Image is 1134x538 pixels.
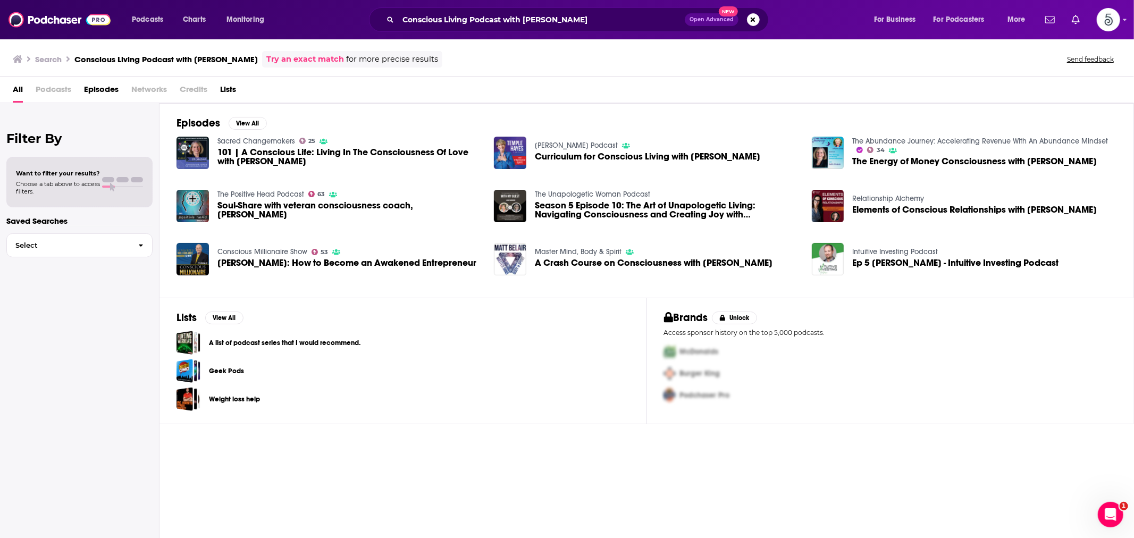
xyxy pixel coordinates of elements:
img: User Profile [1097,8,1120,31]
span: 1 [1120,502,1128,510]
span: 53 [321,250,328,255]
button: Open AdvancedNew [685,13,738,26]
span: Soul-Share with veteran consciousness coach, [PERSON_NAME] [217,201,482,219]
span: Ep 5 [PERSON_NAME] - Intuitive Investing Podcast [852,258,1059,267]
span: Podcasts [132,12,163,27]
a: Elements of Conscious Relationships with Jackie Woodside [852,205,1097,214]
a: Lists [220,81,236,103]
span: Logged in as Spiral5-G2 [1097,8,1120,31]
span: Podchaser Pro [680,391,730,400]
img: Podchaser - Follow, Share and Rate Podcasts [9,10,111,30]
img: Season 5 Episode 10: The Art of Unapologetic Living: Navigating Consciousness and Creating Joy wi... [494,190,526,222]
img: The Energy of Money Consciousness with Jackie Woodside [812,137,844,169]
button: View All [205,312,243,324]
span: Monitoring [226,12,264,27]
a: The Positive Head Podcast [217,190,304,199]
span: for more precise results [346,53,438,65]
span: 34 [877,148,885,153]
img: 101 | A Conscious Life: Living In The Consciousness Of Love with Jackie Woodside [177,137,209,169]
button: open menu [927,11,1000,28]
button: Show profile menu [1097,8,1120,31]
span: For Podcasters [934,12,985,27]
img: Third Pro Logo [660,384,680,406]
a: 53 [312,249,329,255]
a: Master Mind, Body & Spirit [535,247,621,256]
div: Search podcasts, credits, & more... [379,7,779,32]
span: Select [7,242,130,249]
a: Ep 5 Jackie Woodside - Intuitive Investing Podcast [812,243,844,275]
span: A Crash Course on Consciousness with [PERSON_NAME] [535,258,772,267]
button: open menu [124,11,177,28]
img: Jackie Woodside: How to Become an Awakened Entrepreneur [177,243,209,275]
a: The Unapologetic Woman Podcast [535,190,650,199]
a: The Abundance Journey: Accelerating Revenue With An Abundance Mindset [852,137,1108,146]
a: Temple Hayes Podcast [535,141,618,150]
span: New [719,6,738,16]
a: 34 [867,147,885,153]
a: Show notifications dropdown [1041,11,1059,29]
span: The Energy of Money Consciousness with [PERSON_NAME] [852,157,1097,166]
a: A Crash Course on Consciousness with Jackie Woodside [535,258,772,267]
p: Access sponsor history on the top 5,000 podcasts. [664,329,1117,337]
a: EpisodesView All [177,116,267,130]
img: Curriculum for Conscious Living with Jackie Woodside [494,137,526,169]
h2: Brands [664,311,708,324]
a: Relationship Alchemy [852,194,924,203]
a: Try an exact match [266,53,344,65]
a: A list of podcast series that I would recommend. [209,337,360,349]
span: Podcasts [36,81,71,103]
a: Show notifications dropdown [1068,11,1084,29]
a: Geek Pods [209,365,244,377]
span: McDonalds [680,347,719,356]
button: Select [6,233,153,257]
button: open menu [219,11,278,28]
input: Search podcasts, credits, & more... [398,11,685,28]
a: Soul-Share with veteran consciousness coach, Jackie Woodside [217,201,482,219]
a: Sacred Changemakers [217,137,295,146]
img: Soul-Share with veteran consciousness coach, Jackie Woodside [177,190,209,222]
iframe: Intercom live chat [1098,502,1123,527]
span: Want to filter your results? [16,170,100,177]
img: A Crash Course on Consciousness with Jackie Woodside [494,243,526,275]
h2: Filter By [6,131,153,146]
span: Charts [183,12,206,27]
a: 63 [308,191,325,197]
a: A list of podcast series that I would recommend. [177,331,200,355]
span: Burger King [680,369,720,378]
a: The Energy of Money Consciousness with Jackie Woodside [852,157,1097,166]
a: Season 5 Episode 10: The Art of Unapologetic Living: Navigating Consciousness and Creating Joy wi... [535,201,799,219]
span: 63 [317,192,325,197]
span: 101 | A Conscious Life: Living In The Consciousness Of Love with [PERSON_NAME] [217,148,482,166]
button: open menu [1000,11,1039,28]
span: 25 [308,139,315,144]
button: open menu [867,11,929,28]
a: ListsView All [177,311,243,324]
a: Charts [176,11,212,28]
button: Send feedback [1064,55,1117,64]
span: Weight loss help [177,387,200,411]
img: First Pro Logo [660,341,680,363]
img: Elements of Conscious Relationships with Jackie Woodside [812,190,844,222]
a: 25 [299,138,316,144]
span: More [1007,12,1026,27]
span: Open Advanced [690,17,734,22]
h2: Episodes [177,116,220,130]
a: Curriculum for Conscious Living with Jackie Woodside [535,152,760,161]
h3: Search [35,54,62,64]
a: Episodes [84,81,119,103]
a: Geek Pods [177,359,200,383]
span: For Business [874,12,916,27]
span: Choose a tab above to access filters. [16,180,100,195]
button: Unlock [712,312,757,324]
a: All [13,81,23,103]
